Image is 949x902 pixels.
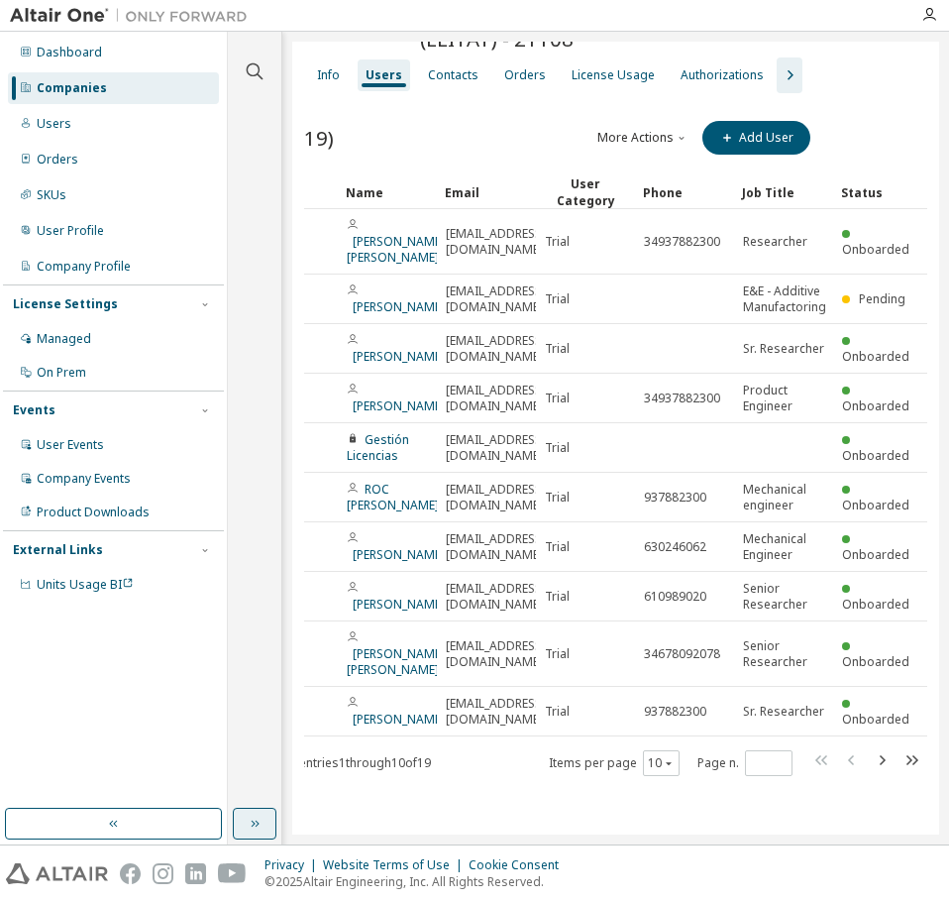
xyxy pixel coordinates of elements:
[446,638,546,670] span: [EMAIL_ADDRESS][DOMAIN_NAME]
[841,176,924,208] div: Status
[37,331,91,347] div: Managed
[353,711,445,728] a: [PERSON_NAME]
[648,755,675,771] button: 10
[545,539,570,555] span: Trial
[445,176,528,208] div: Email
[595,121,690,155] button: More Actions
[446,531,546,563] span: [EMAIL_ADDRESS][DOMAIN_NAME]
[446,333,546,365] span: [EMAIL_ADDRESS][DOMAIN_NAME]
[643,176,726,208] div: Phone
[842,397,909,414] span: Onboarded
[681,67,764,83] div: Authorizations
[37,223,104,239] div: User Profile
[428,67,478,83] div: Contacts
[742,176,825,208] div: Job Title
[743,638,824,670] span: Senior Researcher
[446,226,546,258] span: [EMAIL_ADDRESS][DOMAIN_NAME]
[545,391,570,406] span: Trial
[549,750,680,776] span: Items per page
[446,581,546,613] span: [EMAIL_ADDRESS][DOMAIN_NAME]
[842,241,909,258] span: Onboarded
[185,863,206,884] img: linkedin.svg
[353,546,445,563] a: [PERSON_NAME]
[743,482,824,513] span: Mechanical engineer
[37,187,66,203] div: SKUs
[264,873,571,890] p: © 2025 Altair Engineering, Inc. All Rights Reserved.
[446,432,546,464] span: [EMAIL_ADDRESS][DOMAIN_NAME]
[469,857,571,873] div: Cookie Consent
[743,341,824,357] span: Sr. Researcher
[264,857,323,873] div: Privacy
[644,646,720,662] span: 34678092078
[153,863,173,884] img: instagram.svg
[644,704,706,720] span: 937882300
[323,857,469,873] div: Website Terms of Use
[37,80,107,96] div: Companies
[10,6,258,26] img: Altair One
[545,440,570,456] span: Trial
[13,296,118,312] div: License Settings
[317,67,340,83] div: Info
[743,283,826,315] span: E&E - Additive Manufactoring
[37,259,131,275] div: Company Profile
[842,546,909,563] span: Onboarded
[545,341,570,357] span: Trial
[37,505,150,520] div: Product Downloads
[218,863,247,884] img: youtube.svg
[644,589,706,605] span: 610989020
[346,176,429,208] div: Name
[545,490,570,506] span: Trial
[366,67,402,83] div: Users
[859,290,905,307] span: Pending
[842,497,909,513] span: Onboarded
[743,531,824,563] span: Mechanical Engineer
[13,542,103,558] div: External Links
[446,283,546,315] span: [EMAIL_ADDRESS][DOMAIN_NAME]
[347,645,445,678] a: [PERSON_NAME] [PERSON_NAME]
[37,471,131,487] div: Company Events
[644,391,720,406] span: 34937882300
[248,754,431,771] span: Showing entries 1 through 10 of 19
[353,397,445,414] a: [PERSON_NAME]
[743,581,824,613] span: Senior Researcher
[644,490,706,506] span: 937882300
[644,539,706,555] span: 630246062
[842,711,909,728] span: Onboarded
[37,45,102,60] div: Dashboard
[743,704,824,720] span: Sr. Researcher
[842,348,909,365] span: Onboarded
[353,348,445,365] a: [PERSON_NAME]
[37,576,134,593] span: Units Usage BI
[504,67,546,83] div: Orders
[702,121,810,155] button: Add User
[842,653,909,670] span: Onboarded
[842,596,909,613] span: Onboarded
[842,447,909,464] span: Onboarded
[120,863,141,884] img: facebook.svg
[545,646,570,662] span: Trial
[446,383,546,414] span: [EMAIL_ADDRESS][DOMAIN_NAME]
[545,589,570,605] span: Trial
[545,704,570,720] span: Trial
[697,750,792,776] span: Page n.
[347,481,439,513] a: ROC [PERSON_NAME]
[37,116,71,132] div: Users
[545,291,570,307] span: Trial
[544,175,627,209] div: User Category
[572,67,655,83] div: License Usage
[347,431,409,464] a: Gestión Licencias
[743,383,824,414] span: Product Engineer
[6,863,108,884] img: altair_logo.svg
[446,696,546,728] span: [EMAIL_ADDRESS][DOMAIN_NAME]
[347,233,445,266] a: [PERSON_NAME] [PERSON_NAME]
[37,437,104,453] div: User Events
[545,234,570,250] span: Trial
[37,365,86,381] div: On Prem
[353,298,445,315] a: [PERSON_NAME]
[37,152,78,168] div: Orders
[644,234,720,250] span: 34937882300
[743,234,807,250] span: Researcher
[353,596,445,613] a: [PERSON_NAME]
[446,482,546,513] span: [EMAIL_ADDRESS][DOMAIN_NAME]
[13,402,55,418] div: Events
